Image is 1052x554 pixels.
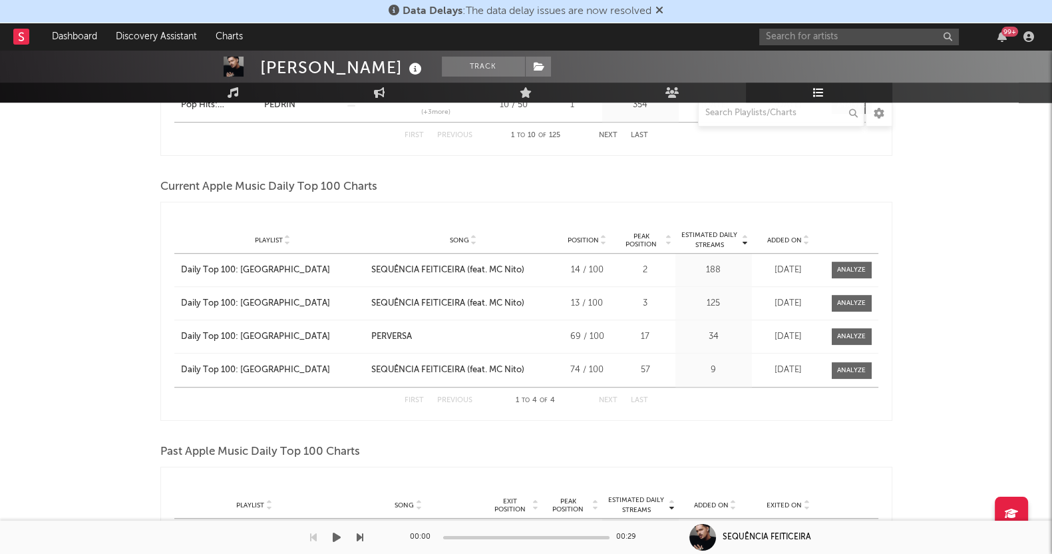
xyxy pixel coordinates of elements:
span: Exit Position [489,497,531,513]
button: First [405,397,424,404]
button: Last [631,132,648,139]
div: 1 4 4 [499,393,572,409]
a: PT [443,95,458,103]
button: Track [442,57,525,77]
span: to [517,133,525,138]
span: Added On [694,501,729,509]
span: Peak Position [546,497,591,513]
a: Charts [206,23,252,50]
span: Song [450,236,469,244]
div: SEQUÊNCIA FEITICEIRA [723,531,811,543]
div: 125 [679,297,749,310]
div: 13 / 100 [562,297,612,310]
span: of [538,133,546,138]
button: Last [631,397,648,404]
input: Search Playlists/Charts [698,100,864,127]
span: (+ 3 more) [421,107,450,117]
button: Previous [437,132,472,139]
div: 69 / 100 [562,330,612,344]
div: 17 [619,330,672,344]
button: Next [599,397,617,404]
span: Dismiss [655,6,663,17]
span: Playlist [236,501,264,509]
a: US [418,95,429,103]
div: 74 / 100 [562,364,612,377]
span: Added On [767,236,802,244]
a: Daily Top 100: [GEOGRAPHIC_DATA] [181,297,365,310]
div: [DATE] [755,297,822,310]
div: 00:00 [410,529,437,545]
button: Previous [437,397,472,404]
span: Estimated Daily Streams [606,495,667,515]
a: Daily Top 100: [GEOGRAPHIC_DATA] [181,264,365,277]
div: 1 [546,99,599,112]
div: 9 [679,364,749,377]
input: Search for artists [759,29,959,45]
div: [DATE] [755,330,822,344]
div: 14 / 100 [562,264,612,277]
span: to [522,398,530,404]
div: [DATE] [682,99,749,112]
span: of [540,398,548,404]
div: 10 / 50 [489,99,539,112]
a: PEDRIN [264,99,341,112]
span: Position [568,236,599,244]
a: Dashboard [43,23,106,50]
span: Playlist [255,236,283,244]
div: [DATE] [755,364,822,377]
button: 99+ [997,31,1007,42]
div: 354 [606,99,675,112]
div: 34 [679,330,749,344]
div: 00:29 [616,529,643,545]
a: SEQUÊNCIA FEITICEIRA (feat. MC Nito) [371,364,556,377]
div: 57 [619,364,672,377]
a: US [429,95,443,103]
div: 188 [679,264,749,277]
span: Current Apple Music Daily Top 100 Charts [160,179,377,195]
div: [PERSON_NAME] [260,57,425,79]
span: Data Delays [403,6,462,17]
a: Pop Hits: [GEOGRAPHIC_DATA] [181,99,258,112]
a: SEQUÊNCIA FEITICEIRA (feat. MC Nito) [371,264,556,277]
a: Discovery Assistant [106,23,206,50]
span: Estimated Daily Streams [679,230,741,250]
span: Past Apple Music Daily Top 100 Charts [160,444,360,460]
a: SEQUÊNCIA FEITICEIRA (feat. MC Nito) [371,297,556,310]
a: Daily Top 100: [GEOGRAPHIC_DATA] [181,364,365,377]
div: 2 [619,264,672,277]
button: First [405,132,424,139]
span: Peak Position [619,232,664,248]
span: : The data delay issues are now resolved [403,6,651,17]
div: [DATE] [755,264,822,277]
span: Song [395,501,414,509]
button: Next [599,132,617,139]
div: 1 10 125 [499,128,572,144]
a: Daily Top 100: [GEOGRAPHIC_DATA] [181,330,365,344]
div: 3 [619,297,672,310]
div: 99 + [1001,27,1018,37]
span: Exited On [767,501,802,509]
a: PERVERSA [371,330,556,344]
